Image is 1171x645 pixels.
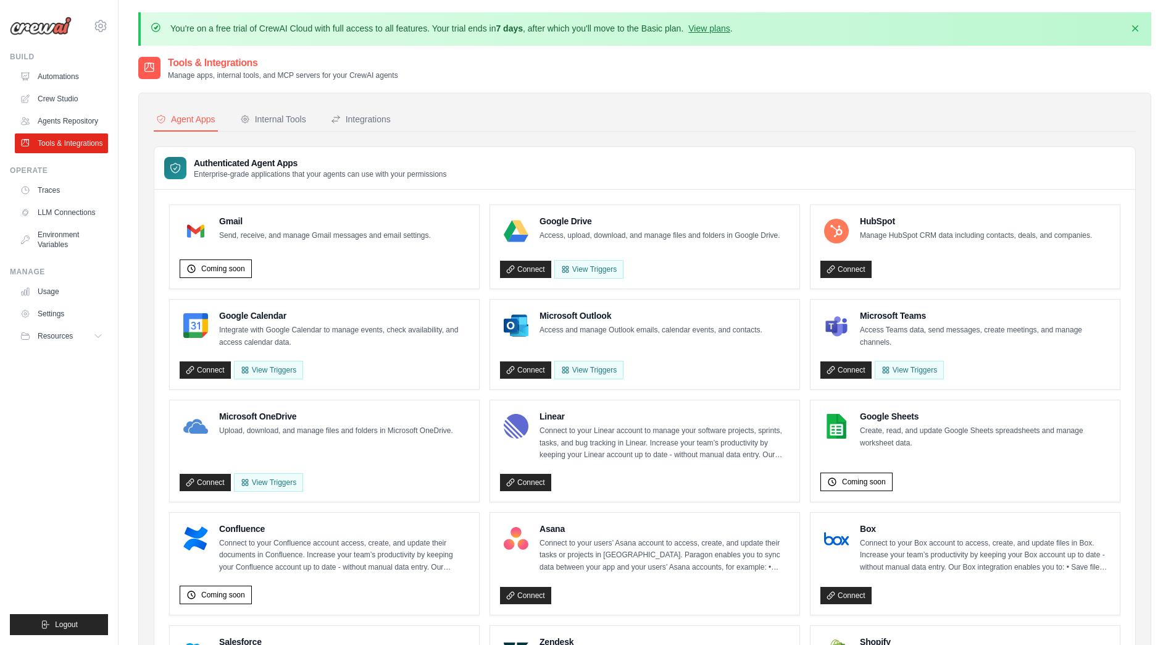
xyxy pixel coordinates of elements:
[331,113,391,125] div: Integrations
[10,52,108,62] div: Build
[540,425,790,462] p: Connect to your Linear account to manage your software projects, sprints, tasks, and bug tracking...
[15,67,108,86] a: Automations
[15,180,108,200] a: Traces
[180,474,231,491] a: Connect
[183,414,208,439] img: Microsoft OneDrive Logo
[554,361,623,379] : View Triggers
[15,225,108,255] a: Environment Variables
[500,587,551,604] a: Connect
[15,111,108,131] a: Agents Repository
[180,361,231,379] a: Connect
[55,620,78,630] span: Logout
[540,324,762,337] p: Access and manage Outlook emails, calendar events, and contacts.
[168,56,398,70] h2: Tools & Integrations
[219,230,431,242] p: Send, receive, and manage Gmail messages and email settings.
[496,23,523,33] strong: 7 days
[820,261,872,278] a: Connect
[504,313,528,338] img: Microsoft Outlook Logo
[240,113,306,125] div: Internal Tools
[234,473,303,492] : View Triggers
[842,477,886,487] span: Coming soon
[820,587,872,604] a: Connect
[540,523,790,535] h4: Asana
[183,313,208,338] img: Google Calendar Logo
[219,215,431,227] h4: Gmail
[183,526,208,551] img: Confluence Logo
[38,331,73,341] span: Resources
[824,526,849,551] img: Box Logo
[875,361,944,379] : View Triggers
[328,108,393,132] button: Integrations
[194,169,447,179] p: Enterprise-grade applications that your agents can use with your permissions
[500,474,551,491] a: Connect
[500,261,551,278] a: Connect
[219,310,469,322] h4: Google Calendar
[500,361,551,379] a: Connect
[15,282,108,301] a: Usage
[170,22,733,35] p: You're on a free trial of CrewAI Cloud with full access to all features. Your trial ends in , aft...
[15,304,108,324] a: Settings
[201,590,245,600] span: Coming soon
[860,425,1110,449] p: Create, read, and update Google Sheets spreadsheets and manage worksheet data.
[504,414,528,439] img: Linear Logo
[183,219,208,243] img: Gmail Logo
[824,313,849,338] img: Microsoft Teams Logo
[10,166,108,175] div: Operate
[824,414,849,439] img: Google Sheets Logo
[540,310,762,322] h4: Microsoft Outlook
[540,215,780,227] h4: Google Drive
[820,361,872,379] a: Connect
[194,157,447,169] h3: Authenticated Agent Apps
[10,267,108,277] div: Manage
[10,614,108,635] button: Logout
[219,324,469,348] p: Integrate with Google Calendar to manage events, check availability, and access calendar data.
[15,326,108,346] button: Resources
[15,89,108,109] a: Crew Studio
[554,260,623,279] : View Triggers
[860,410,1110,423] h4: Google Sheets
[504,219,528,243] img: Google Drive Logo
[540,410,790,423] h4: Linear
[824,219,849,243] img: HubSpot Logo
[219,523,469,535] h4: Confluence
[860,230,1092,242] p: Manage HubSpot CRM data including contacts, deals, and companies.
[540,230,780,242] p: Access, upload, download, and manage files and folders in Google Drive.
[688,23,730,33] a: View plans
[860,310,1110,322] h4: Microsoft Teams
[168,70,398,80] p: Manage apps, internal tools, and MCP servers for your CrewAI agents
[860,523,1110,535] h4: Box
[234,361,303,379] button: View Triggers
[15,133,108,153] a: Tools & Integrations
[15,203,108,222] a: LLM Connections
[238,108,309,132] button: Internal Tools
[201,264,245,274] span: Coming soon
[10,17,72,35] img: Logo
[860,215,1092,227] h4: HubSpot
[219,425,453,437] p: Upload, download, and manage files and folders in Microsoft OneDrive.
[154,108,218,132] button: Agent Apps
[504,526,528,551] img: Asana Logo
[156,113,215,125] div: Agent Apps
[860,324,1110,348] p: Access Teams data, send messages, create meetings, and manage channels.
[860,537,1110,574] p: Connect to your Box account to access, create, and update files in Box. Increase your team’s prod...
[219,537,469,574] p: Connect to your Confluence account access, create, and update their documents in Confluence. Incr...
[540,537,790,574] p: Connect to your users’ Asana account to access, create, and update their tasks or projects in [GE...
[219,410,453,423] h4: Microsoft OneDrive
